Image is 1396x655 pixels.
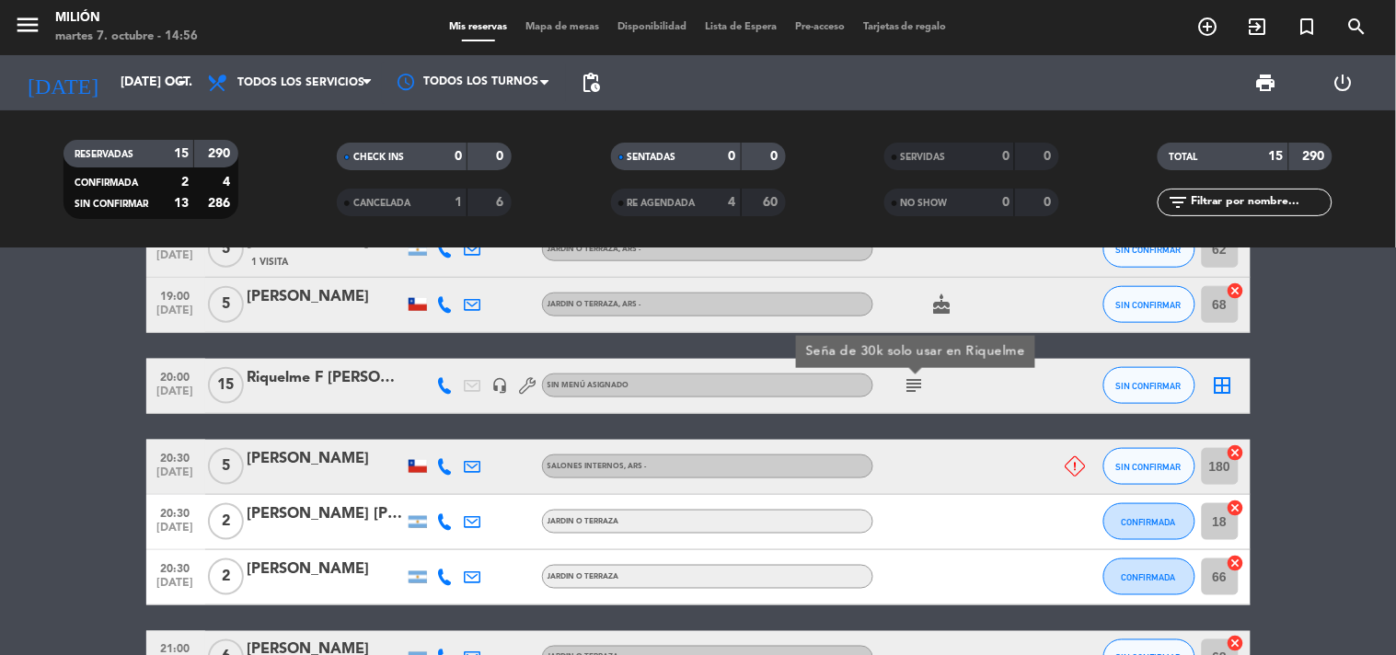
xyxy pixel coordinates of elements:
button: menu [14,11,41,45]
span: Sin menú asignado [548,382,629,389]
i: headset_mic [492,377,509,394]
span: NO SHOW [901,199,948,208]
div: Milión [55,9,198,28]
span: JARDIN o TERRAZA [548,246,641,253]
span: 5 [208,231,244,268]
span: SIN CONFIRMAR [1116,462,1182,472]
input: Filtrar por nombre... [1189,192,1332,213]
span: RESERVADAS [75,150,133,159]
strong: 1 [455,196,462,209]
span: JARDIN o TERRAZA [548,301,641,308]
span: 15 [208,367,244,404]
span: Mis reservas [440,22,516,32]
span: SIN CONFIRMAR [75,200,148,209]
strong: 0 [497,150,508,163]
span: CONFIRMADA [1122,572,1176,582]
div: Riquelme F [PERSON_NAME] [248,366,404,390]
i: exit_to_app [1247,16,1269,38]
span: [DATE] [153,577,199,598]
strong: 290 [1303,150,1329,163]
strong: 60 [763,196,781,209]
span: 2 [208,503,244,540]
button: CONFIRMADA [1103,503,1195,540]
span: , ARS - [619,246,641,253]
div: [PERSON_NAME] [PERSON_NAME] [248,502,404,526]
span: Pre-acceso [786,22,854,32]
strong: 0 [1002,150,1010,163]
i: power_settings_new [1333,72,1355,94]
span: Todos los servicios [237,76,364,89]
span: 20:30 [153,446,199,467]
i: border_all [1212,374,1234,396]
button: SIN CONFIRMAR [1103,286,1195,323]
i: add_circle_outline [1197,16,1219,38]
strong: 4 [729,196,736,209]
span: CONFIRMADA [1122,517,1176,527]
strong: 0 [1044,150,1055,163]
span: CONFIRMADA [75,178,138,188]
strong: 0 [1044,196,1055,209]
span: [DATE] [153,305,199,326]
strong: 0 [455,150,462,163]
span: 5 [208,286,244,323]
span: SIN CONFIRMAR [1116,381,1182,391]
button: SIN CONFIRMAR [1103,231,1195,268]
span: 19:00 [153,284,199,305]
i: cancel [1227,499,1245,517]
i: arrow_drop_down [171,72,193,94]
span: SENTADAS [628,153,676,162]
span: print [1255,72,1277,94]
span: SIN CONFIRMAR [1116,245,1182,255]
div: LOG OUT [1305,55,1382,110]
span: TOTAL [1169,153,1197,162]
i: cancel [1227,443,1245,462]
span: Disponibilidad [608,22,696,32]
strong: 0 [1002,196,1010,209]
strong: 4 [223,176,234,189]
span: 20:30 [153,557,199,578]
span: 20:30 [153,501,199,523]
span: SIN CONFIRMAR [1116,300,1182,310]
span: Tarjetas de regalo [854,22,956,32]
i: filter_list [1167,191,1189,213]
button: SIN CONFIRMAR [1103,448,1195,485]
i: [DATE] [14,63,111,103]
strong: 290 [208,147,234,160]
div: martes 7. octubre - 14:56 [55,28,198,46]
div: [PERSON_NAME] [248,557,404,581]
span: SERVIDAS [901,153,946,162]
div: [PERSON_NAME] [248,447,404,471]
span: [DATE] [153,522,199,543]
i: cancel [1227,554,1245,572]
span: CHECK INS [353,153,404,162]
strong: 15 [1269,150,1284,163]
span: 1 Visita [252,255,289,270]
span: [DATE] [153,466,199,488]
strong: 0 [729,150,736,163]
i: subject [904,374,926,396]
strong: 0 [770,150,781,163]
span: JARDIN o TERRAZA [548,573,619,580]
strong: 15 [174,147,189,160]
span: JARDIN o TERRAZA [548,518,619,525]
span: pending_actions [580,72,602,94]
span: SALONES INTERNOS [548,463,647,470]
i: cancel [1227,282,1245,300]
span: CANCELADA [353,199,410,208]
span: 5 [208,448,244,485]
button: CONFIRMADA [1103,558,1195,595]
span: 2 [208,558,244,595]
span: Lista de Espera [696,22,786,32]
i: search [1346,16,1368,38]
span: Mapa de mesas [516,22,608,32]
i: menu [14,11,41,39]
strong: 13 [174,197,189,210]
span: [DATE] [153,249,199,270]
button: SIN CONFIRMAR [1103,367,1195,404]
span: , ARS - [619,301,641,308]
i: cake [931,293,953,316]
span: [DATE] [153,385,199,407]
span: RE AGENDADA [628,199,696,208]
i: cancel [1227,635,1245,653]
span: , ARS - [625,463,647,470]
